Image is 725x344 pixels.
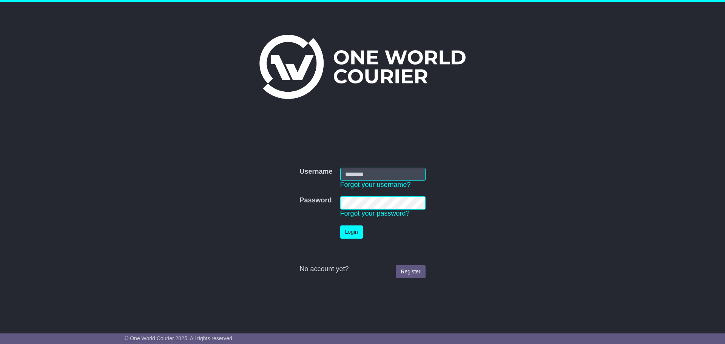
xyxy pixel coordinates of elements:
button: Login [340,225,363,239]
div: No account yet? [299,265,425,273]
label: Username [299,168,332,176]
a: Forgot your username? [340,181,411,188]
a: Forgot your password? [340,210,410,217]
span: © One World Courier 2025. All rights reserved. [125,335,234,341]
img: One World [259,35,466,99]
a: Register [396,265,425,278]
label: Password [299,196,332,205]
